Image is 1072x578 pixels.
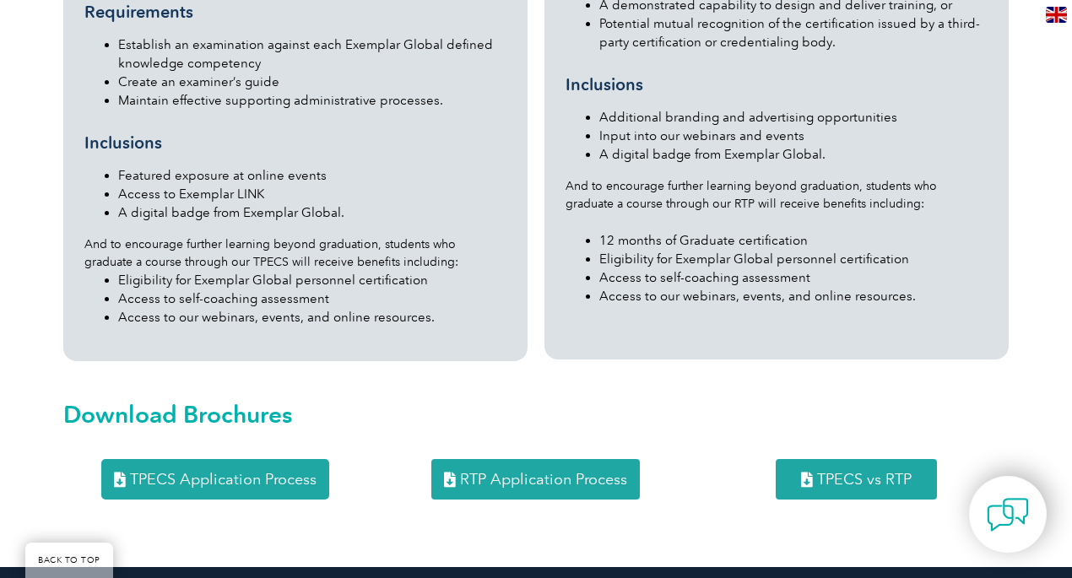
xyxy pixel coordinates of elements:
[776,459,937,500] a: TPECS vs RTP
[118,35,506,73] li: Establish an examination against each Exemplar Global defined knowledge competency
[118,91,506,110] li: Maintain effective supporting administrative processes.
[599,250,988,268] li: Eligibility for Exemplar Global personnel certification
[599,108,988,127] li: Additional branding and advertising opportunities
[25,543,113,578] a: BACK TO TOP
[118,289,506,308] li: Access to self-coaching assessment
[84,132,506,154] h3: Inclusions
[599,268,988,287] li: Access to self-coaching assessment
[118,308,506,327] li: Access to our webinars, events, and online resources.
[130,472,317,487] span: TPECS Application Process
[84,2,506,23] h3: Requirements
[118,271,506,289] li: Eligibility for Exemplar Global personnel certification
[817,472,912,487] span: TPECS vs RTP
[1046,7,1067,23] img: en
[118,73,506,91] li: Create an examiner’s guide
[987,494,1029,536] img: contact-chat.png
[101,459,329,500] a: TPECS Application Process
[599,287,988,305] li: Access to our webinars, events, and online resources.
[566,74,988,95] h3: Inclusions
[118,166,506,185] li: Featured exposure at online events
[599,231,988,250] li: 12 months of Graduate certification
[599,145,988,164] li: A digital badge from Exemplar Global.
[431,459,640,500] a: RTP Application Process
[63,401,1009,428] h2: Download Brochures
[599,14,988,51] li: Potential mutual recognition of the certification issued by a third-party certification or creden...
[118,203,506,222] li: A digital badge from Exemplar Global.
[599,127,988,145] li: Input into our webinars and events
[460,472,627,487] span: RTP Application Process
[118,185,506,203] li: Access to Exemplar LINK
